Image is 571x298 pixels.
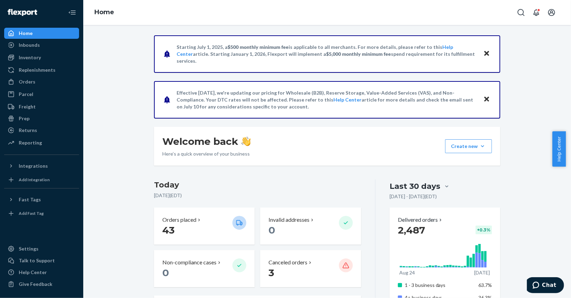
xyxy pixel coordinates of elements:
[398,224,425,236] span: 2,487
[4,76,79,87] a: Orders
[4,64,79,76] a: Replenishments
[19,91,33,98] div: Parcel
[545,6,559,19] button: Open account menu
[4,194,79,205] button: Fast Tags
[19,257,55,264] div: Talk to Support
[19,30,33,37] div: Home
[19,67,56,73] div: Replenishments
[398,216,443,224] button: Delivered orders
[19,245,39,252] div: Settings
[8,9,37,16] img: Flexport logo
[19,210,44,216] div: Add Fast Tag
[269,267,274,279] span: 3
[19,78,35,85] div: Orders
[445,139,492,153] button: Create new
[514,6,528,19] button: Open Search Box
[4,113,79,124] a: Prep
[177,44,477,64] p: Starting July 1, 2025, a is applicable to all merchants. For more details, please refer to this a...
[4,279,79,290] button: Give Feedback
[4,255,79,266] button: Talk to Support
[162,135,251,148] h1: Welcome back
[94,8,114,16] a: Home
[4,89,79,100] a: Parcel
[4,160,79,172] button: Integrations
[162,150,251,157] p: Here’s a quick overview of your business
[260,208,361,245] button: Invalid addresses 0
[4,125,79,136] a: Returns
[4,208,79,219] a: Add Fast Tag
[241,137,251,146] img: hand-wave emoji
[162,258,216,266] p: Non-compliance cases
[478,282,492,288] span: 63.7%
[162,224,174,236] span: 43
[162,267,169,279] span: 0
[228,44,289,50] span: $500 monthly minimum fee
[4,243,79,254] a: Settings
[529,6,543,19] button: Open notifications
[475,269,490,276] p: [DATE]
[4,52,79,63] a: Inventory
[154,192,361,199] p: [DATE] ( EDT )
[390,193,437,200] p: [DATE] - [DATE] ( EDT )
[19,177,50,183] div: Add Integration
[482,49,491,59] button: Close
[4,28,79,39] a: Home
[269,258,307,266] p: Canceled orders
[260,250,361,287] button: Canceled orders 3
[4,174,79,185] a: Add Integration
[154,179,361,191] h3: Today
[399,269,415,276] p: Aug 24
[19,127,37,134] div: Returns
[476,226,492,234] div: + 0.3 %
[4,101,79,112] a: Freight
[19,103,36,110] div: Freight
[333,97,361,103] a: Help Center
[19,42,40,49] div: Inbounds
[19,281,52,288] div: Give Feedback
[19,54,41,61] div: Inventory
[4,137,79,148] a: Reporting
[405,282,473,289] p: 1 - 3 business days
[154,250,255,287] button: Non-compliance cases 0
[326,51,391,57] span: $5,000 monthly minimum fee
[19,163,48,169] div: Integrations
[177,89,477,110] p: Effective [DATE], we're updating our pricing for Wholesale (B2B), Reserve Storage, Value-Added Se...
[65,6,79,19] button: Close Navigation
[19,139,42,146] div: Reporting
[269,224,275,236] span: 0
[19,196,41,203] div: Fast Tags
[552,131,566,167] button: Help Center
[162,216,196,224] p: Orders placed
[4,267,79,278] a: Help Center
[154,208,255,245] button: Orders placed 43
[390,181,440,192] div: Last 30 days
[4,40,79,51] a: Inbounds
[19,269,47,276] div: Help Center
[527,277,564,295] iframe: Opens a widget where you can chat to one of our agents
[19,115,29,122] div: Prep
[269,216,309,224] p: Invalid addresses
[482,95,491,105] button: Close
[89,2,120,23] ol: breadcrumbs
